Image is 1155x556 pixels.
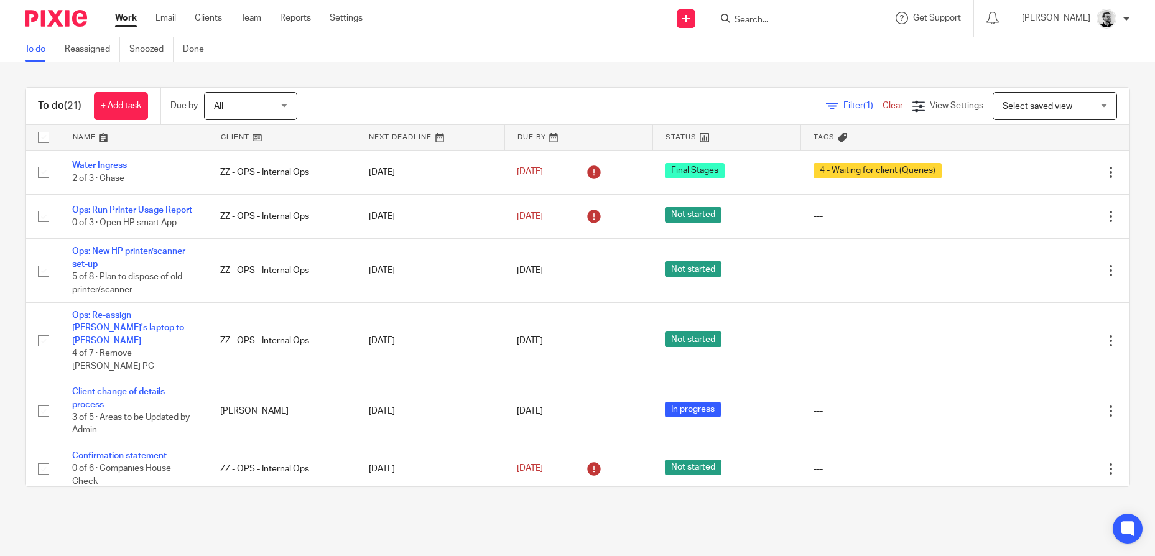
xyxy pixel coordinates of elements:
td: ZZ - OPS - Internal Ops [208,150,356,194]
td: [DATE] [356,443,504,494]
a: Team [241,12,261,24]
a: Settings [330,12,363,24]
a: Reports [280,12,311,24]
div: --- [814,335,969,347]
span: Tags [814,134,835,141]
h1: To do [38,100,81,113]
span: (1) [863,101,873,110]
span: Not started [665,261,721,277]
span: [DATE] [517,212,543,221]
span: Filter [843,101,883,110]
td: [PERSON_NAME] [208,379,356,443]
span: Not started [665,331,721,347]
span: 3 of 5 · Areas to be Updated by Admin [72,413,190,435]
span: Not started [665,460,721,475]
span: Not started [665,207,721,223]
td: [DATE] [356,303,504,379]
span: (21) [64,101,81,111]
img: Pixie [25,10,87,27]
span: 4 of 7 · Remove [PERSON_NAME] PC [72,349,154,371]
span: Select saved view [1003,102,1072,111]
span: [DATE] [517,266,543,275]
p: Due by [170,100,198,112]
img: Jack_2025.jpg [1097,9,1116,29]
span: [DATE] [517,465,543,473]
td: ZZ - OPS - Internal Ops [208,194,356,238]
a: Email [155,12,176,24]
span: 0 of 3 · Open HP smart App [72,218,177,227]
span: 0 of 6 · Companies House Check [72,465,171,486]
span: [DATE] [517,168,543,177]
span: Final Stages [665,163,725,178]
a: Snoozed [129,37,174,62]
p: [PERSON_NAME] [1022,12,1090,24]
td: ZZ - OPS - Internal Ops [208,443,356,494]
span: Get Support [913,14,961,22]
td: [DATE] [356,239,504,303]
a: + Add task [94,92,148,120]
span: [DATE] [517,407,543,415]
div: --- [814,210,969,223]
input: Search [733,15,845,26]
a: Water Ingress [72,161,127,170]
span: 4 - Waiting for client (Queries) [814,163,942,178]
a: Done [183,37,213,62]
td: [DATE] [356,379,504,443]
span: In progress [665,402,721,417]
a: Clients [195,12,222,24]
span: 2 of 3 · Chase [72,174,124,183]
a: Client change of details process [72,387,165,409]
span: 5 of 8 · Plan to dispose of old printer/scanner [72,272,182,294]
a: Ops: Re-assign [PERSON_NAME]'s laptop to [PERSON_NAME] [72,311,184,345]
div: --- [814,463,969,475]
td: ZZ - OPS - Internal Ops [208,303,356,379]
a: To do [25,37,55,62]
td: [DATE] [356,150,504,194]
td: ZZ - OPS - Internal Ops [208,239,356,303]
a: Ops: New HP printer/scanner set-up [72,247,185,268]
a: Clear [883,101,903,110]
div: --- [814,405,969,417]
a: Confirmation statement [72,452,167,460]
td: [DATE] [356,194,504,238]
span: All [214,102,223,111]
a: Reassigned [65,37,120,62]
a: Ops: Run Printer Usage Report [72,206,192,215]
div: --- [814,264,969,277]
span: [DATE] [517,336,543,345]
a: Work [115,12,137,24]
span: View Settings [930,101,983,110]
